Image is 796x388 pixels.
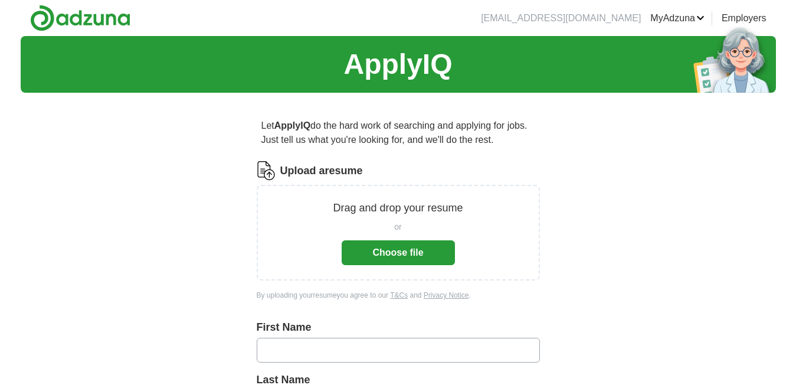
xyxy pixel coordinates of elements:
[257,290,540,301] div: By uploading your resume you agree to our and .
[257,114,540,152] p: Let do the hard work of searching and applying for jobs. Just tell us what you're looking for, an...
[343,43,452,86] h1: ApplyIQ
[280,163,363,179] label: Upload a resume
[390,291,408,299] a: T&Cs
[257,161,276,180] img: CV Icon
[333,200,463,216] p: Drag and drop your resume
[257,319,540,335] label: First Name
[274,120,310,131] strong: ApplyIQ
[481,11,641,25] li: [EMAIL_ADDRESS][DOMAIN_NAME]
[650,11,705,25] a: MyAdzuna
[722,11,766,25] a: Employers
[342,240,455,265] button: Choose file
[424,291,469,299] a: Privacy Notice
[394,221,401,233] span: or
[30,5,130,31] img: Adzuna logo
[257,372,540,388] label: Last Name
